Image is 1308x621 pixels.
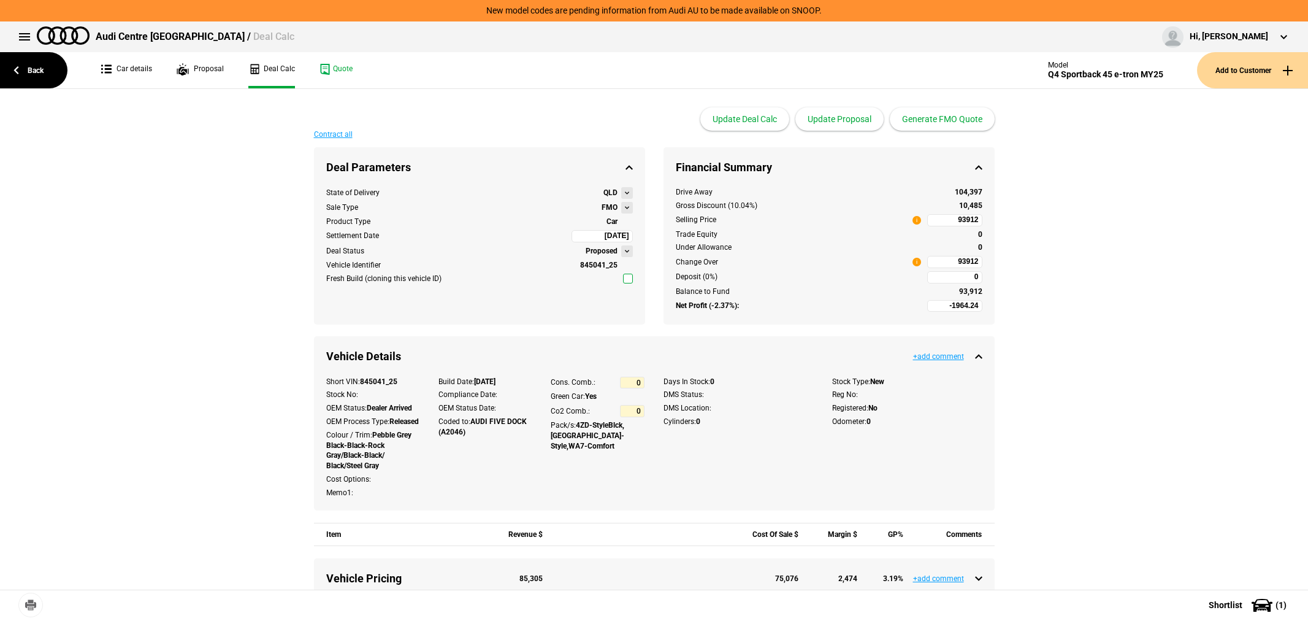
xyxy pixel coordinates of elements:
[572,230,633,242] input: 19/09/2025
[326,571,484,586] div: Vehicle Pricing
[438,377,532,387] div: Build Date:
[602,202,618,213] strong: FMO
[585,392,597,401] strong: Yes
[1190,31,1268,43] div: Hi, [PERSON_NAME]
[606,217,618,226] strong: Car
[326,231,379,241] div: Settlement Date
[676,287,921,297] div: Balance to Fund
[326,217,370,227] div: Product Type
[746,523,798,546] div: Cost Of Sale $
[326,474,420,485] div: Cost Options:
[367,404,412,412] strong: Dealer Arrived
[314,336,995,376] div: Vehicle Details
[253,31,294,42] span: Deal Calc
[664,377,814,387] div: Days In Stock:
[438,417,527,436] strong: AUDI FIVE DOCK (A2046)
[871,574,904,584] div: 3.19 %
[497,523,543,546] div: Revenue $
[551,406,590,417] div: Co2 Comb.:
[676,229,921,240] div: Trade Equity
[326,431,411,470] strong: Pebble Grey Black-Black-Rock Gray/Black-Black/ Black/Steel Gray
[959,201,982,210] strong: 10,485
[866,417,871,426] strong: 0
[676,187,921,198] div: Drive Away
[326,274,442,284] div: Fresh Build (cloning this vehicle ID)
[710,377,714,386] strong: 0
[580,261,618,269] strong: 845041_25
[319,52,353,88] a: Quote
[795,107,884,131] button: Update Proposal
[326,390,420,400] div: Stock No:
[1275,601,1287,609] span: ( 1 )
[326,523,484,546] div: Item
[326,188,380,198] div: State of Delivery
[927,271,982,283] input: 0
[248,52,295,88] a: Deal Calc
[1197,52,1308,88] button: Add to Customer
[676,242,921,253] div: Under Allowance
[775,574,798,583] strong: 75,076
[37,26,90,45] img: audi.png
[832,403,982,414] div: Registered:
[326,488,420,498] div: Memo1:
[676,257,718,268] div: Change Over
[326,246,364,256] div: Deal Status
[389,417,419,426] strong: Released
[603,188,618,198] strong: QLD
[620,405,644,417] input: 0
[326,202,358,213] div: Sale Type
[870,377,884,386] strong: New
[96,30,294,44] div: Audi Centre [GEOGRAPHIC_DATA] /
[326,403,420,414] div: OEM Status:
[700,107,789,131] button: Update Deal Calc
[474,377,495,386] strong: [DATE]
[101,52,152,88] a: Car details
[676,301,739,311] strong: Net Profit (-2.37%):
[959,287,982,296] strong: 93,912
[326,417,420,427] div: OEM Process Type:
[551,377,595,388] div: Cons. Comb.:
[955,188,982,196] strong: 104,397
[913,353,964,360] button: +add comment
[326,430,420,471] div: Colour / Trim:
[811,523,857,546] div: Margin $
[912,258,921,266] span: i
[1190,590,1308,620] button: Shortlist(1)
[676,272,921,282] div: Deposit (0%)
[519,574,543,583] strong: 85,305
[916,523,982,546] div: Comments
[664,147,995,187] div: Financial Summary
[360,377,397,386] strong: 845041_25
[438,417,532,438] div: Coded to:
[832,417,982,427] div: Odometer:
[314,147,645,187] div: Deal Parameters
[1048,61,1163,69] div: Model
[326,377,420,387] div: Short VIN:
[838,574,857,583] strong: 2,474
[912,216,921,225] span: i
[664,390,814,400] div: DMS Status:
[1048,69,1163,80] div: Q4 Sportback 45 e-tron MY25
[868,404,878,412] strong: No
[326,260,381,271] div: Vehicle Identifier
[696,417,700,426] strong: 0
[913,575,964,582] button: +add comment
[551,420,644,451] div: Pack/s:
[676,215,716,225] div: Selling Price
[978,230,982,239] strong: 0
[620,377,644,389] input: 0
[586,246,618,256] strong: Proposed
[438,390,532,400] div: Compliance Date:
[890,107,995,131] button: Generate FMO Quote
[664,417,814,427] div: Cylinders:
[177,52,224,88] a: Proposal
[978,243,982,252] strong: 0
[927,300,982,312] input: -1964.24
[927,256,982,268] input: 93912
[314,131,353,138] button: Contract all
[551,421,624,450] strong: 4ZD-StyleBlck,[GEOGRAPHIC_DATA]-Style,WA7-Comfort
[832,390,982,400] div: Reg No:
[438,403,532,414] div: OEM Status Date:
[927,214,982,226] input: 93912
[664,403,814,414] div: DMS Location:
